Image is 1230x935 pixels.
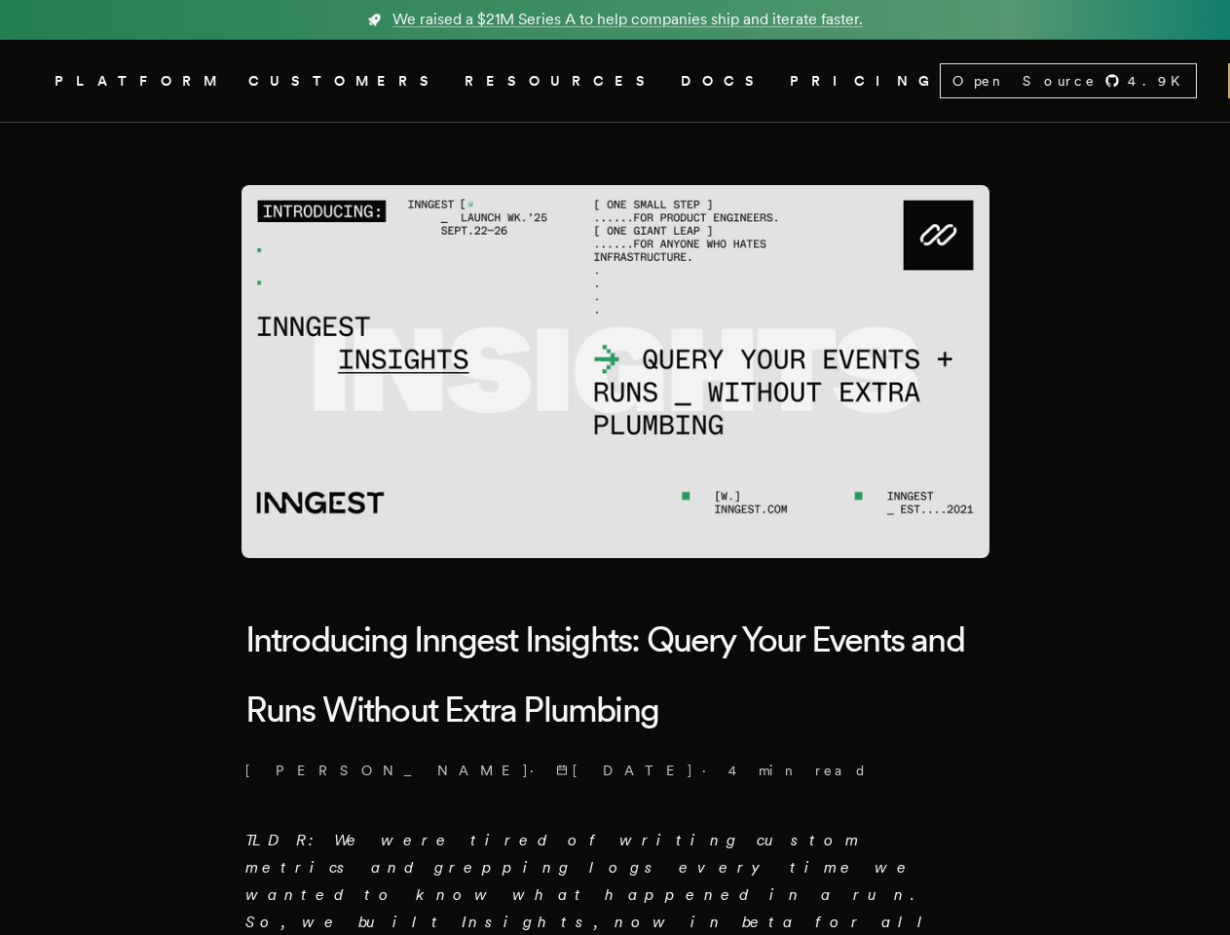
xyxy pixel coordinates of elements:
a: DOCS [681,69,766,93]
a: CUSTOMERS [248,69,441,93]
span: 4.9 K [1128,71,1192,91]
p: [PERSON_NAME] · · [245,761,986,780]
a: PRICING [790,69,940,93]
span: Open Source [952,71,1097,91]
button: PLATFORM [55,69,225,93]
span: 4 min read [728,761,868,780]
button: RESOURCES [465,69,657,93]
img: Featured image for Introducing Inngest Insights: Query Your Events and Runs Without Extra Plumbin... [242,185,989,558]
span: [DATE] [556,761,694,780]
h1: Introducing Inngest Insights: Query Your Events and Runs Without Extra Plumbing [245,605,986,745]
span: We raised a $21M Series A to help companies ship and iterate faster. [392,8,863,31]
